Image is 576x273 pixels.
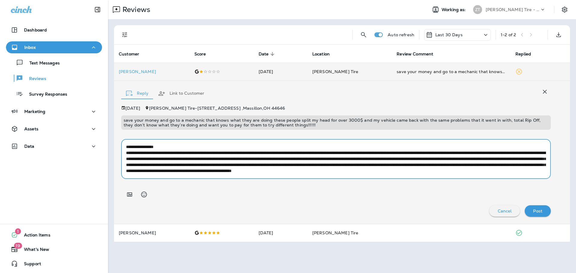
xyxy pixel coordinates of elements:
[119,230,185,235] p: [PERSON_NAME]
[397,51,441,57] span: Review Comment
[259,52,269,57] span: Date
[312,69,358,74] span: [PERSON_NAME] Tire
[312,51,337,57] span: Location
[120,5,150,14] p: Reviews
[525,205,551,217] button: Post
[486,7,540,12] p: [PERSON_NAME] Tire - Hills & [PERSON_NAME]
[18,233,50,240] span: Action Items
[6,56,102,69] button: Text Messages
[6,243,102,255] button: 19What's New
[397,52,433,57] span: Review Comment
[119,69,185,74] div: Click to view Customer Drawer
[6,229,102,241] button: 1Action Items
[121,83,153,104] button: Reply
[124,188,136,200] button: Add in a premade template
[153,83,209,104] button: Link to Customer
[24,28,47,32] p: Dashboard
[388,32,414,37] p: Auto refresh
[515,51,539,57] span: Replied
[312,230,358,236] span: [PERSON_NAME] Tire
[533,209,542,213] p: Post
[23,76,46,82] p: Reviews
[24,109,45,114] p: Marketing
[194,51,214,57] span: Score
[515,52,531,57] span: Replied
[6,41,102,53] button: Inbox
[89,4,106,16] button: Collapse Sidebar
[489,205,520,217] button: Cancel
[24,144,34,149] p: Data
[553,29,565,41] button: Export as CSV
[6,123,102,135] button: Assets
[442,7,467,12] span: Working as:
[24,45,36,50] p: Inbox
[138,188,150,200] button: Select an emoji
[559,4,570,15] button: Settings
[6,140,102,152] button: Data
[6,105,102,117] button: Marketing
[6,24,102,36] button: Dashboard
[397,69,506,75] div: save your money and go to a mechanic that knows what they are doing these people split my head fo...
[15,228,21,234] span: 1
[473,5,482,14] div: ZT
[254,224,307,242] td: [DATE]
[18,261,41,269] span: Support
[14,243,22,249] span: 19
[23,92,67,97] p: Survey Responses
[119,29,131,41] button: Filters
[119,69,185,74] p: [PERSON_NAME]
[194,52,206,57] span: Score
[125,106,140,111] p: [DATE]
[124,118,548,127] p: save your money and go to a mechanic that knows what they are doing these people split my head fo...
[254,63,307,81] td: [DATE]
[24,126,38,131] p: Assets
[6,72,102,85] button: Reviews
[6,258,102,270] button: Support
[435,32,463,37] p: Last 30 Days
[119,51,147,57] span: Customer
[6,88,102,100] button: Survey Responses
[358,29,370,41] button: Search Reviews
[259,51,277,57] span: Date
[23,61,60,66] p: Text Messages
[119,52,139,57] span: Customer
[18,247,49,254] span: What's New
[501,32,516,37] div: 1 - 2 of 2
[149,105,285,111] span: [PERSON_NAME] Tire - [STREET_ADDRESS] , Massillon , OH 44646
[498,209,512,213] p: Cancel
[312,52,330,57] span: Location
